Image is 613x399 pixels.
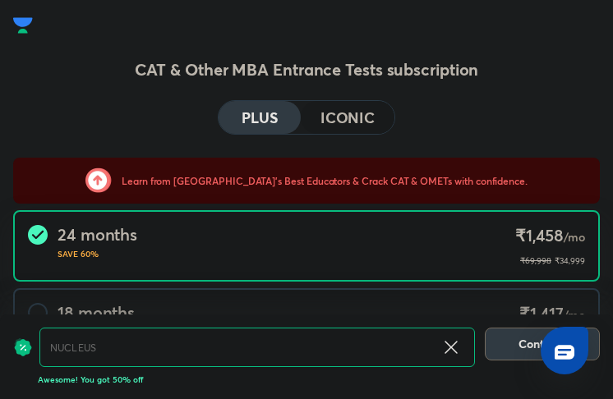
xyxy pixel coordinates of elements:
[519,336,567,352] span: Continue
[40,332,435,363] input: Have a referral code?
[85,167,112,194] img: -
[242,110,278,125] h4: PLUS
[13,328,33,367] img: discount
[519,303,585,326] h4: ₹1,417
[301,101,394,134] button: ICONIC
[520,255,551,267] p: ₹69,998
[13,13,33,38] img: Company Logo
[122,171,528,190] h5: Learn from [GEOGRAPHIC_DATA]'s Best Educators & Crack CAT & OMETs with confidence.
[555,255,585,266] span: ₹34,999
[38,374,600,386] p: Awesome! You got 50% off
[58,303,135,323] h4: 18 months
[58,248,137,260] p: SAVE 60%
[564,229,585,245] span: /mo
[564,307,585,323] span: /mo
[58,225,137,245] h4: 24 months
[13,13,33,33] a: Company Logo
[320,110,375,125] h4: ICONIC
[515,225,585,248] h4: ₹1,458
[219,101,301,134] button: PLUS
[13,59,600,80] h3: CAT & Other MBA Entrance Tests subscription
[485,328,600,360] button: Continue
